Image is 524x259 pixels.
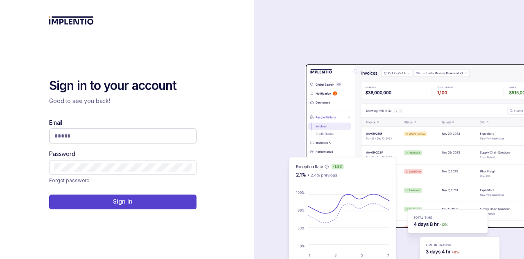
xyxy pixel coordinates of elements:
[49,119,62,127] label: Email
[49,195,196,209] button: Sign In
[49,78,196,94] h2: Sign in to your account
[49,97,196,105] p: Good to see you back!
[49,176,90,185] p: Forgot password
[49,176,90,185] a: Link Forgot password
[49,16,94,25] img: logo
[113,197,132,206] p: Sign In
[49,150,75,158] label: Password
